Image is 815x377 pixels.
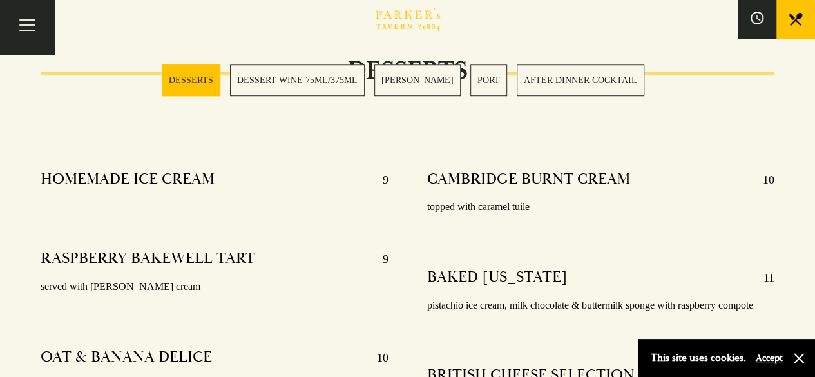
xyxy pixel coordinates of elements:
[756,352,783,364] button: Accept
[374,64,461,96] a: 3 / 5
[427,169,630,190] h4: CAMBRIDGE BURNT CREAM
[41,249,255,269] h4: RASPBERRY BAKEWELL TART
[41,278,388,296] p: served with [PERSON_NAME] cream
[41,169,215,190] h4: HOMEMADE ICE CREAM
[41,347,212,368] h4: OAT & BANANA DELICE
[230,64,365,96] a: 2 / 5
[427,296,774,315] p: pistachio ice cream, milk chocolate & buttermilk sponge with raspberry compote
[750,169,774,190] p: 10
[427,267,568,288] h4: BAKED [US_STATE]
[470,64,507,96] a: 4 / 5
[370,249,388,269] p: 9
[751,267,774,288] p: 11
[162,64,220,96] a: 1 / 5
[427,198,774,217] p: topped with caramel tuile
[792,352,805,365] button: Close and accept
[517,64,644,96] a: 5 / 5
[651,349,746,367] p: This site uses cookies.
[364,347,388,368] p: 10
[370,169,388,190] p: 9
